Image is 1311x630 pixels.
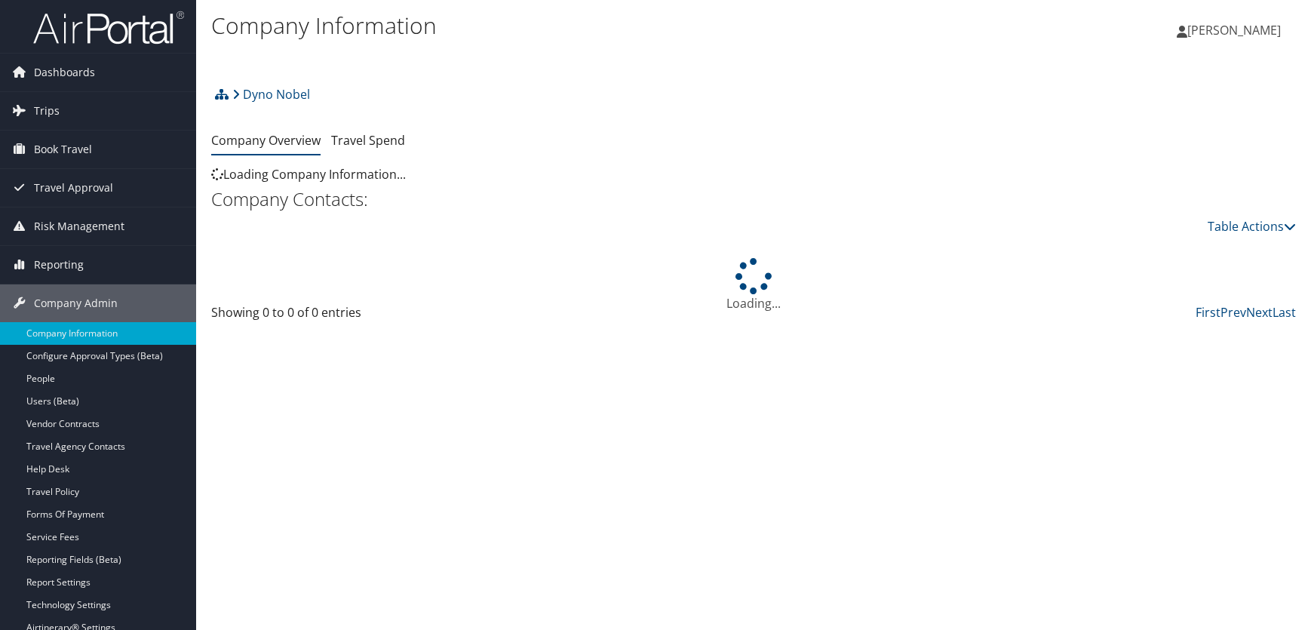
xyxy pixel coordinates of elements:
span: Travel Approval [34,169,113,207]
h2: Company Contacts: [211,186,1296,212]
a: Company Overview [211,132,321,149]
h1: Company Information [211,10,935,41]
a: First [1196,304,1220,321]
span: Loading Company Information... [211,166,406,183]
div: Showing 0 to 0 of 0 entries [211,303,465,329]
a: Travel Spend [331,132,405,149]
div: Loading... [211,258,1296,312]
a: Dyno Nobel [232,79,310,109]
a: Next [1246,304,1273,321]
img: airportal-logo.png [33,10,184,45]
span: Risk Management [34,207,124,245]
span: Book Travel [34,131,92,168]
span: Dashboards [34,54,95,91]
a: Last [1273,304,1296,321]
span: Company Admin [34,284,118,322]
span: [PERSON_NAME] [1187,22,1281,38]
a: Table Actions [1208,218,1296,235]
a: [PERSON_NAME] [1177,8,1296,53]
a: Prev [1220,304,1246,321]
span: Reporting [34,246,84,284]
span: Trips [34,92,60,130]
